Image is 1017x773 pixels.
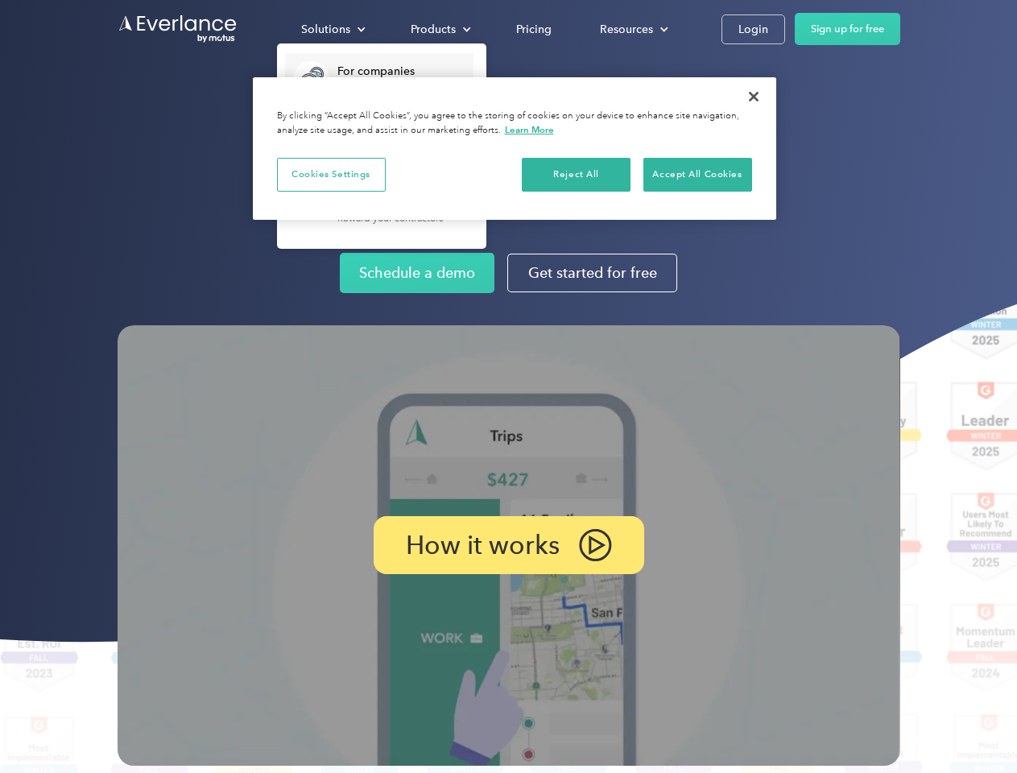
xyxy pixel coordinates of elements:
[507,254,677,292] a: Get started for free
[277,158,386,192] button: Cookies Settings
[118,14,238,44] a: Go to homepage
[516,19,552,39] div: Pricing
[406,535,560,555] p: How it works
[340,253,494,293] a: Schedule a demo
[253,77,776,220] div: Privacy
[584,15,681,43] div: Resources
[795,13,900,45] a: Sign up for free
[253,77,776,220] div: Cookie banner
[505,124,554,135] a: More information about your privacy, opens in a new tab
[337,64,465,80] div: For companies
[738,19,768,39] div: Login
[522,158,630,192] button: Reject All
[643,158,752,192] button: Accept All Cookies
[736,79,771,114] button: Close
[411,19,456,39] div: Products
[285,15,378,43] div: Solutions
[500,15,568,43] a: Pricing
[285,53,473,105] a: For companiesEasy vehicle reimbursements
[301,19,350,39] div: Solutions
[277,43,486,249] nav: Solutions
[118,96,200,130] input: Submit
[277,110,752,138] div: By clicking “Accept All Cookies”, you agree to the storing of cookies on your device to enhance s...
[395,15,484,43] div: Products
[721,14,785,44] a: Login
[600,19,653,39] div: Resources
